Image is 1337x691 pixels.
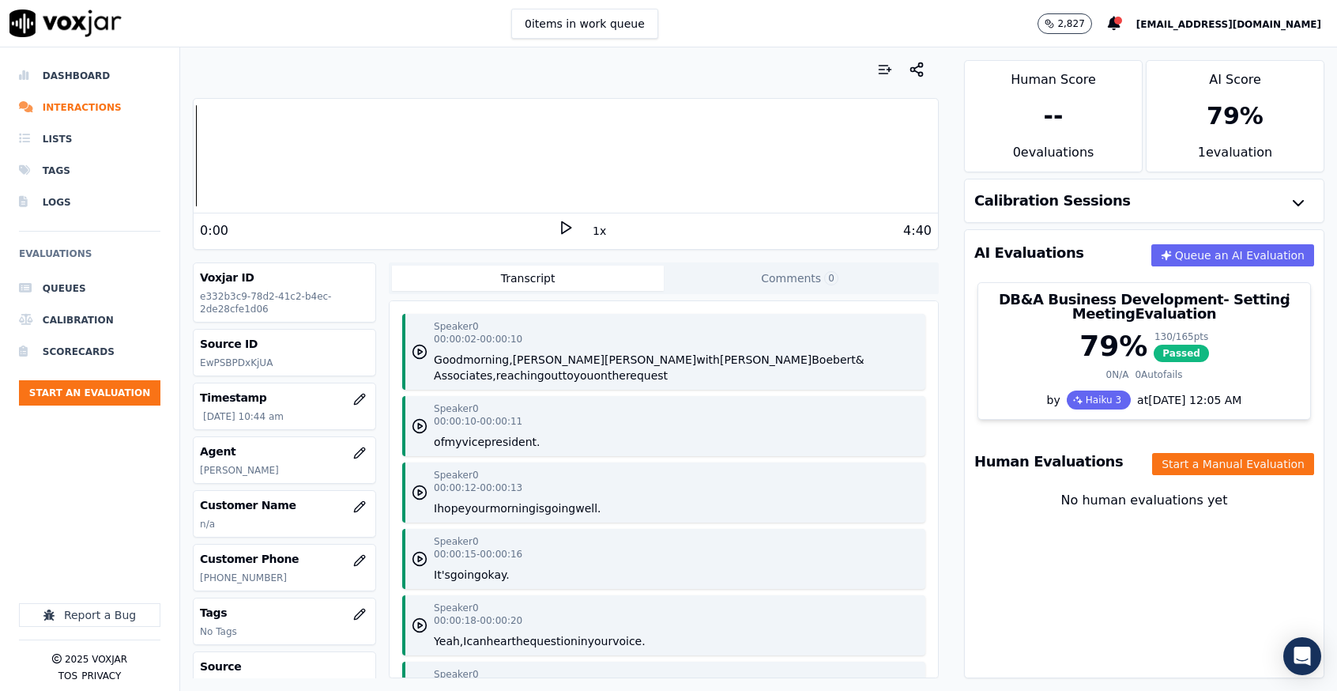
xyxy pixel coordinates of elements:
div: -- [1044,102,1064,130]
button: 1x [589,220,609,242]
div: 0 evaluation s [965,143,1142,172]
p: Speaker 0 [434,469,478,481]
button: I [434,500,437,516]
button: the [511,633,529,649]
button: Yeah, [434,633,463,649]
h3: AI Evaluations [974,246,1084,260]
h3: Voxjar ID [200,270,369,285]
img: voxjar logo [9,9,122,37]
h6: Evaluations [19,244,160,273]
div: Open Intercom Messenger [1283,637,1321,675]
span: [EMAIL_ADDRESS][DOMAIN_NAME] [1136,19,1321,30]
div: 0 N/A [1106,368,1129,381]
button: Comments [664,266,936,291]
div: 0 Autofails [1135,368,1182,381]
button: morning [490,500,536,516]
h3: Source [200,659,369,674]
a: Calibration [19,304,160,336]
p: Speaker 0 [434,402,478,415]
span: 0 [824,271,838,285]
h3: Human Evaluations [974,455,1123,469]
p: Speaker 0 [434,602,478,614]
button: morning, [463,352,513,368]
button: well. [575,500,601,516]
button: Queue an AI Evaluation [1151,244,1314,266]
p: 00:00:18 - 00:00:20 [434,614,522,627]
button: president. [484,434,540,450]
p: n/a [200,518,369,531]
a: Scorecards [19,336,160,368]
a: Dashboard [19,60,160,92]
button: [PERSON_NAME] [513,352,604,368]
div: Human Score [965,61,1142,89]
button: 2,827 [1038,13,1107,34]
button: Boebert [812,352,856,368]
a: Queues [19,273,160,304]
button: with [696,352,720,368]
button: going [544,500,575,516]
button: Start a Manual Evaluation [1152,453,1314,475]
button: okay. [481,567,510,583]
button: request [626,368,668,383]
button: can [466,633,486,649]
button: 2,827 [1038,13,1091,34]
button: is [536,500,544,516]
p: 00:00:10 - 00:00:11 [434,415,522,428]
button: Start an Evaluation [19,380,160,406]
h3: Calibration Sessions [974,194,1131,208]
h3: Customer Phone [200,551,369,567]
div: AI Score [1147,61,1324,89]
h3: Source ID [200,336,369,352]
button: Good [434,352,463,368]
h3: Timestamp [200,390,369,406]
button: going [450,567,481,583]
button: in [578,633,588,649]
button: my [445,434,462,450]
p: 2,827 [1057,17,1084,30]
div: No human evaluations yet [977,491,1311,548]
h3: Tags [200,605,369,621]
h3: Agent [200,444,369,459]
button: & [856,352,864,368]
button: your [588,633,612,649]
p: 00:00:12 - 00:00:13 [434,481,522,494]
button: Privacy [81,670,121,682]
div: 0:00 [200,221,228,240]
h3: DB&A Business Development- Setting Meeting Evaluation [988,293,1301,321]
p: EwPSBPDxKjUA [200,357,369,369]
a: Logs [19,187,160,218]
p: Speaker 0 [434,535,478,548]
button: of [434,434,445,450]
p: [PHONE_NUMBER] [200,572,369,584]
div: 79 % [1207,102,1264,130]
p: Speaker 0 [434,320,478,333]
button: hope [437,500,465,516]
button: Associates, [434,368,496,383]
button: TOS [58,670,77,682]
button: 0items in work queue [511,9,658,39]
li: Tags [19,155,160,187]
div: 1 evaluation [1147,143,1324,172]
p: 2025 Voxjar [65,653,127,666]
button: your [465,500,489,516]
button: [PERSON_NAME] [604,352,696,368]
button: you [574,368,594,383]
div: at [DATE] 12:05 AM [1131,392,1241,408]
a: Interactions [19,92,160,123]
button: [PERSON_NAME] [720,352,812,368]
div: by [978,391,1310,419]
button: I [463,633,466,649]
p: 00:00:02 - 00:00:10 [434,333,522,345]
button: Transcript [392,266,664,291]
button: reaching [496,368,544,383]
button: hear [487,633,512,649]
div: 130 / 165 pts [1154,330,1209,343]
p: No Tags [200,625,369,638]
a: Lists [19,123,160,155]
